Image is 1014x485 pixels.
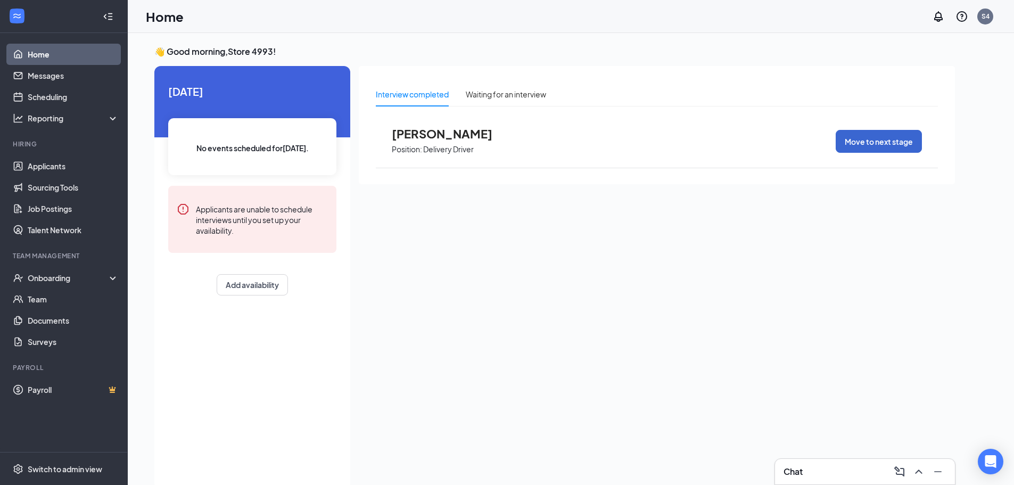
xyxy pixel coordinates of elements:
[392,144,422,154] p: Position:
[910,463,927,480] button: ChevronUp
[103,11,113,22] svg: Collapse
[978,449,1003,474] div: Open Intercom Messenger
[466,88,546,100] div: Waiting for an interview
[13,273,23,283] svg: UserCheck
[28,155,119,177] a: Applicants
[196,203,328,236] div: Applicants are unable to schedule interviews until you set up your availability.
[376,88,449,100] div: Interview completed
[196,142,309,154] span: No events scheduled for [DATE] .
[28,289,119,310] a: Team
[28,44,119,65] a: Home
[932,10,945,23] svg: Notifications
[28,65,119,86] a: Messages
[891,463,908,480] button: ComposeMessage
[13,363,117,372] div: Payroll
[13,251,117,260] div: Team Management
[28,219,119,241] a: Talent Network
[28,113,119,124] div: Reporting
[893,465,906,478] svg: ComposeMessage
[28,464,102,474] div: Switch to admin view
[146,7,184,26] h1: Home
[931,465,944,478] svg: Minimize
[28,86,119,108] a: Scheduling
[13,113,23,124] svg: Analysis
[836,130,922,153] button: Move to next stage
[955,10,968,23] svg: QuestionInfo
[177,203,189,216] svg: Error
[392,127,509,141] span: [PERSON_NAME]
[912,465,925,478] svg: ChevronUp
[982,12,990,21] div: S4
[28,379,119,400] a: PayrollCrown
[154,46,955,57] h3: 👋 Good morning, Store 4993 !
[28,331,119,352] a: Surveys
[168,83,336,100] span: [DATE]
[423,144,474,154] p: Delivery Driver
[217,274,288,295] button: Add availability
[28,177,119,198] a: Sourcing Tools
[13,139,117,149] div: Hiring
[12,11,22,21] svg: WorkstreamLogo
[28,273,110,283] div: Onboarding
[13,464,23,474] svg: Settings
[28,198,119,219] a: Job Postings
[784,466,803,478] h3: Chat
[28,310,119,331] a: Documents
[929,463,946,480] button: Minimize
